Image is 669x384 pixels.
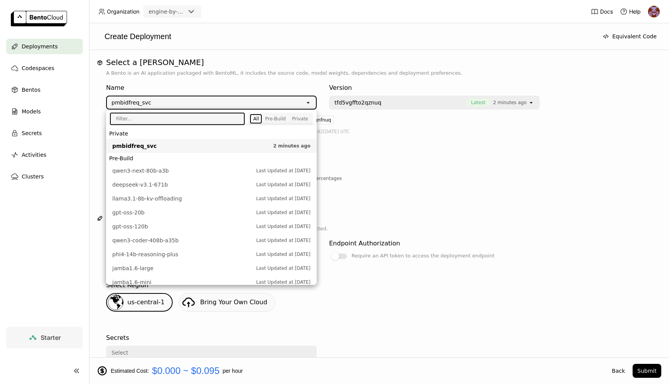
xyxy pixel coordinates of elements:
[106,281,148,290] div: Select Region
[11,11,67,26] img: logo
[106,175,652,182] div: Deploy multiple versions simultaneously and route traffic to each based on configurable percentages
[6,82,83,98] a: Bentos
[633,364,661,378] button: Submit
[250,114,311,123] div: segmented control
[22,129,42,138] span: Secrets
[352,251,494,261] div: Require an API token to access the deployment endpoint
[6,169,83,184] a: Clusters
[256,264,310,272] span: Last Updated at [DATE]
[106,213,652,223] h1: Deployment Config
[6,39,83,54] a: Deployments
[106,58,652,67] h1: Select a [PERSON_NAME]
[256,167,310,175] span: Last Updated at [DATE]
[111,349,128,357] div: Select
[292,116,308,122] div: Private
[22,85,40,94] span: Bentos
[149,8,185,15] div: engine-by-moneylion
[334,99,381,106] span: tfd5vgffto2qznuq
[629,8,641,15] span: Help
[107,8,139,15] span: Organization
[22,42,58,51] span: Deployments
[256,223,310,230] span: Last Updated at [DATE]
[106,293,173,312] div: us-central-1
[648,6,660,17] img: Martin Fejka
[112,142,269,150] span: pmbidfreq_svc
[112,209,252,216] span: gpt-oss-20b
[97,365,604,376] div: Estimated Cost: per hour
[305,99,311,106] svg: open
[41,334,61,341] span: Starter
[106,153,317,164] li: Pre-Build
[97,31,595,42] div: Create Deployment
[106,128,317,139] li: Private
[186,8,187,16] input: Selected engine-by-moneylion.
[467,99,490,106] span: Latest
[152,365,220,376] span: $0.000 ~ $0.095
[111,113,238,124] input: Filter...
[106,125,317,285] ul: Menu
[528,99,534,106] svg: open
[106,83,317,93] div: Name
[607,364,630,378] button: Back
[106,127,652,136] div: Pushed by 2 minutes ago, at 05:42[DATE] UTC
[112,237,252,244] span: qwen3-coder-408b-a35b
[6,327,83,348] a: Starter
[256,278,310,286] span: Last Updated at [DATE]
[273,142,310,150] span: 2 minutes ago
[22,172,44,181] span: Clusters
[256,181,310,189] span: Last Updated at [DATE]
[22,150,46,159] span: Activities
[265,116,286,122] div: Pre-Build
[6,147,83,163] a: Activities
[620,8,641,15] div: Help
[598,29,661,43] button: Equivalent Code
[106,225,652,233] p: BentoML automatically recommends default configuration based on the Bento selected.
[256,209,310,216] span: Last Updated at [DATE]
[106,69,652,77] p: A Bento is an AI application packaged with BentoML, it includes the source code, model weights, d...
[256,250,310,258] span: Last Updated at [DATE]
[112,223,252,230] span: gpt-oss-120b
[6,104,83,119] a: Models
[179,293,275,312] a: Bring Your Own Cloud
[22,63,54,73] span: Codespaces
[329,239,400,248] div: Endpoint Authorization
[591,8,613,15] a: Docs
[600,8,613,15] span: Docs
[112,250,252,258] span: phi4-14b-reasoning-plus
[22,107,41,116] span: Models
[106,144,652,153] div: Advanced Options
[256,237,310,244] span: Last Updated at [DATE]
[253,116,259,122] div: All
[6,125,83,141] a: Secrets
[6,60,83,76] a: Codespaces
[112,167,252,175] span: qwen3-next-80b-a3b
[256,195,310,202] span: Last Updated at [DATE]
[112,278,252,286] span: jamba1.6-mini
[106,333,129,343] div: Secrets
[200,298,267,306] span: Bring Your Own Cloud
[493,99,527,106] span: 2 minutes ago
[329,83,540,93] div: Version
[127,298,165,306] span: us-central-1
[112,264,252,272] span: jamba1.6-large
[112,195,252,202] span: llama3.1-8b-kv-offloading
[112,181,252,189] span: deepseek-v3.1-671b
[111,99,151,106] div: pmbidfreq_svc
